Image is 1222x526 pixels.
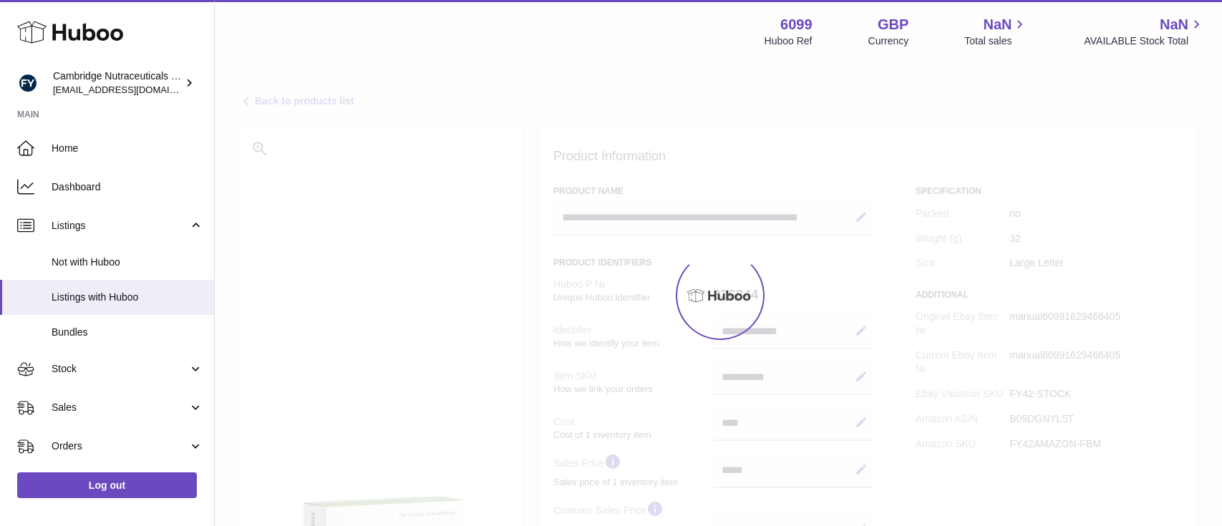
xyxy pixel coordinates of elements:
[52,180,203,194] span: Dashboard
[52,401,188,414] span: Sales
[52,326,203,339] span: Bundles
[53,84,210,95] span: [EMAIL_ADDRESS][DOMAIN_NAME]
[52,219,188,233] span: Listings
[52,439,188,453] span: Orders
[780,15,813,34] strong: 6099
[53,69,182,97] div: Cambridge Nutraceuticals Ltd
[52,291,203,304] span: Listings with Huboo
[1084,15,1205,48] a: NaN AVAILABLE Stock Total
[52,362,188,376] span: Stock
[1160,15,1188,34] span: NaN
[17,72,39,94] img: internalAdmin-6099@internal.huboo.com
[964,15,1028,48] a: NaN Total sales
[964,34,1028,48] span: Total sales
[983,15,1012,34] span: NaN
[52,142,203,155] span: Home
[765,34,813,48] div: Huboo Ref
[52,255,203,269] span: Not with Huboo
[878,15,908,34] strong: GBP
[1084,34,1205,48] span: AVAILABLE Stock Total
[868,34,909,48] div: Currency
[17,472,197,498] a: Log out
